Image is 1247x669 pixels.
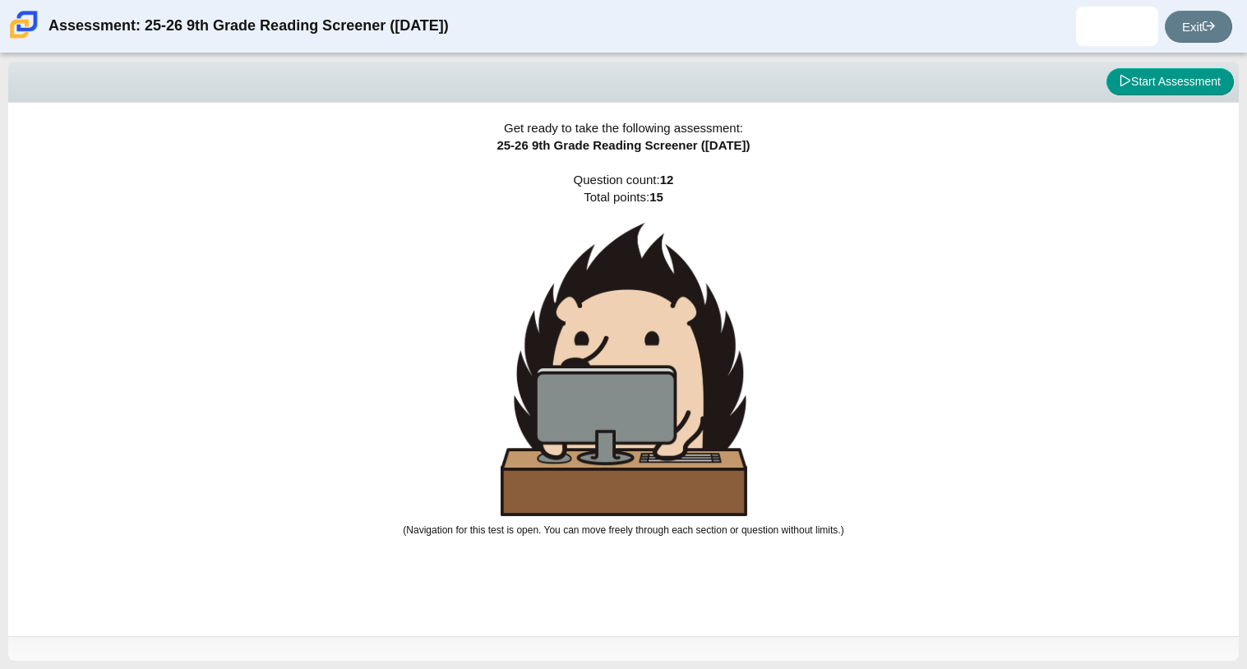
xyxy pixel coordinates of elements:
div: Assessment: 25-26 9th Grade Reading Screener ([DATE]) [48,7,449,46]
small: (Navigation for this test is open. You can move freely through each section or question without l... [403,524,843,536]
span: Question count: Total points: [403,173,843,536]
a: Exit [1165,11,1232,43]
img: Carmen School of Science & Technology [7,7,41,42]
span: Get ready to take the following assessment: [504,121,743,135]
button: Start Assessment [1106,68,1234,96]
img: jacqueline.gonzale.S6X9gg [1104,13,1130,39]
b: 12 [660,173,674,187]
img: hedgehog-behind-computer-large.png [501,223,747,516]
b: 15 [649,190,663,204]
a: Carmen School of Science & Technology [7,30,41,44]
span: 25-26 9th Grade Reading Screener ([DATE]) [496,138,750,152]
